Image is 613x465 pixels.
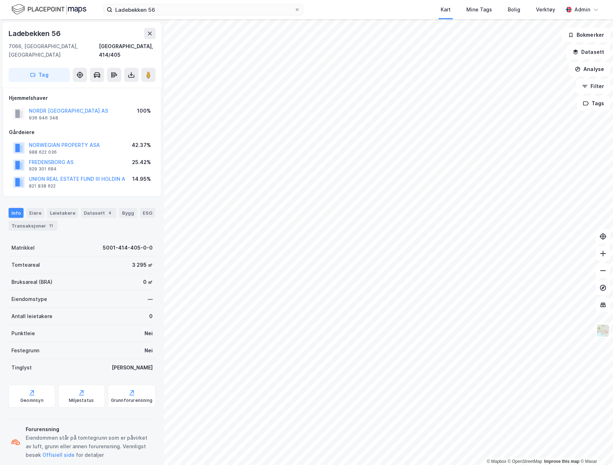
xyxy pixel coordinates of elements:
div: — [148,295,153,303]
div: Admin [574,5,590,14]
button: Datasett [567,45,610,59]
div: Datasett [81,208,116,218]
div: Bygg [119,208,137,218]
button: Filter [576,79,610,93]
div: Kontrollprogram for chat [577,431,613,465]
div: Eiendomstype [11,295,47,303]
div: Nei [145,346,153,355]
div: ESG [140,208,155,218]
div: 14.95% [132,175,151,183]
button: Tags [577,96,610,111]
button: Analyse [569,62,610,76]
div: 988 622 036 [29,149,57,155]
div: Grunnforurensning [111,398,152,403]
div: Festegrunn [11,346,39,355]
input: Søk på adresse, matrikkel, gårdeiere, leietakere eller personer [112,4,294,15]
div: Nei [145,329,153,338]
div: Matrikkel [11,244,35,252]
div: Gårdeiere [9,128,155,137]
div: 821 838 622 [29,183,56,189]
div: Kart [441,5,451,14]
div: 100% [137,107,151,115]
a: Improve this map [544,459,579,464]
div: Bruksareal (BRA) [11,278,52,286]
div: Transaksjoner [9,221,57,231]
div: Geoinnsyn [20,398,44,403]
div: Eiendommen står på tomtegrunn som er påvirket av luft, grunn eller annen forurensning. Vennligst ... [26,434,153,459]
div: 42.37% [132,141,151,149]
button: Tag [9,68,70,82]
div: 4 [106,209,113,216]
a: Mapbox [487,459,506,464]
div: Mine Tags [466,5,492,14]
div: Ladebekken 56 [9,28,62,39]
img: Z [596,324,610,337]
div: 25.42% [132,158,151,167]
div: Tomteareal [11,261,40,269]
div: Info [9,208,24,218]
div: Miljøstatus [69,398,94,403]
button: Bokmerker [562,28,610,42]
div: 929 301 684 [29,166,57,172]
img: logo.f888ab2527a4732fd821a326f86c7f29.svg [11,3,86,16]
div: Eiere [26,208,44,218]
div: 936 946 348 [29,115,58,121]
div: 0 ㎡ [143,278,153,286]
div: 11 [47,222,55,229]
div: Punktleie [11,329,35,338]
a: OpenStreetMap [508,459,542,464]
div: [PERSON_NAME] [112,363,153,372]
div: Hjemmelshaver [9,94,155,102]
div: Tinglyst [11,363,32,372]
div: Bolig [508,5,520,14]
iframe: Chat Widget [577,431,613,465]
div: Forurensning [26,425,153,434]
div: 3 295 ㎡ [132,261,153,269]
div: 7066, [GEOGRAPHIC_DATA], [GEOGRAPHIC_DATA] [9,42,99,59]
div: [GEOGRAPHIC_DATA], 414/405 [99,42,156,59]
div: Leietakere [47,208,78,218]
div: Verktøy [536,5,555,14]
div: Antall leietakere [11,312,52,321]
div: 0 [149,312,153,321]
div: 5001-414-405-0-0 [103,244,153,252]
